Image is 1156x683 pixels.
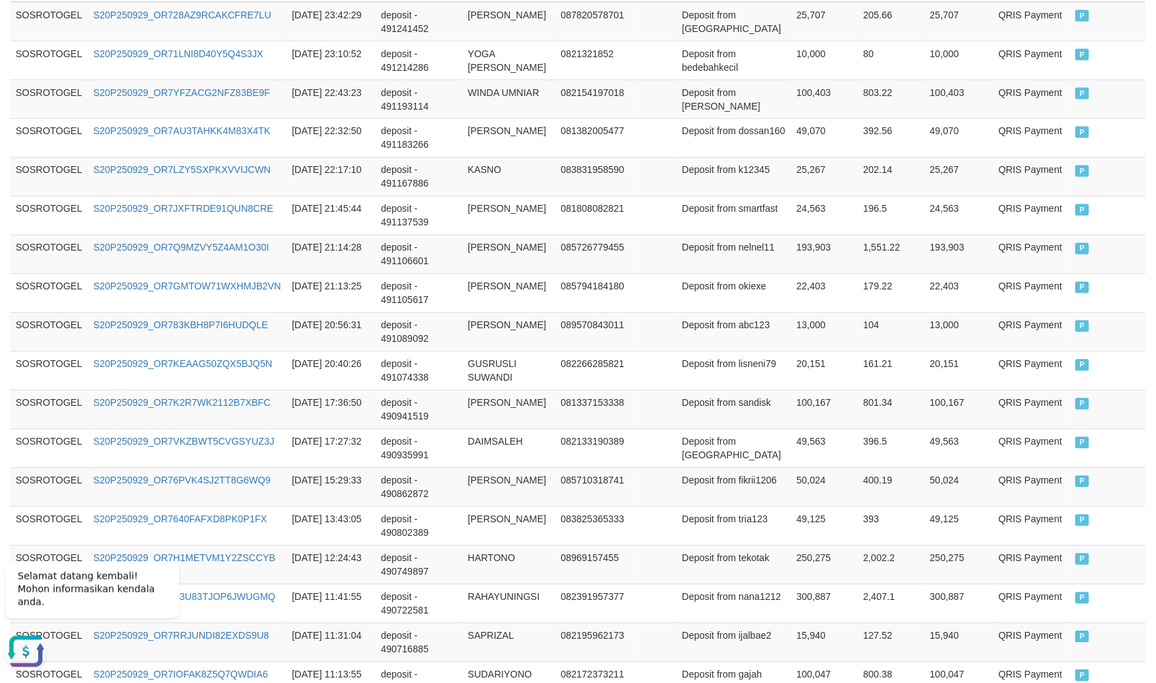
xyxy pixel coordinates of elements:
[1076,476,1089,488] span: PAID
[93,48,263,59] a: S20P250929_OR71LNI8D40Y5Q4S3JX
[993,235,1070,274] td: QRIS Payment
[791,507,858,545] td: 49,125
[858,80,925,118] td: 803.22
[858,313,925,351] td: 104
[376,351,463,390] td: deposit - 491074338
[925,118,993,157] td: 49,070
[10,80,88,118] td: SOSROTOGEL
[462,196,555,235] td: [PERSON_NAME]
[287,623,376,662] td: [DATE] 11:31:04
[287,313,376,351] td: [DATE] 20:56:31
[376,390,463,429] td: deposit - 490941519
[993,429,1070,468] td: QRIS Payment
[858,468,925,507] td: 400.19
[791,80,858,118] td: 100,403
[993,468,1070,507] td: QRIS Payment
[677,429,791,468] td: Deposit from [GEOGRAPHIC_DATA]
[925,545,993,584] td: 250,275
[791,351,858,390] td: 20,151
[858,41,925,80] td: 80
[556,118,640,157] td: 081382005477
[10,196,88,235] td: SOSROTOGEL
[791,584,858,623] td: 300,887
[993,157,1070,196] td: QRIS Payment
[858,118,925,157] td: 392.56
[993,196,1070,235] td: QRIS Payment
[556,390,640,429] td: 081337153338
[18,21,155,58] span: Selamat datang kembali! Mohon informasikan kendala anda.
[556,274,640,313] td: 085794184180
[556,2,640,42] td: 087820578701
[677,80,791,118] td: Deposit from [PERSON_NAME]
[93,242,269,253] a: S20P250929_OR7Q9MZVY5Z4AM1O30I
[10,390,88,429] td: SOSROTOGEL
[93,281,281,292] a: S20P250929_OR7GMTOW71WXHMJB2VN
[93,126,270,137] a: S20P250929_OR7AU3TAHKK4M83X4TK
[993,313,1070,351] td: QRIS Payment
[791,157,858,196] td: 25,267
[462,235,555,274] td: [PERSON_NAME]
[376,157,463,196] td: deposit - 491167886
[1076,127,1089,138] span: PAID
[925,351,993,390] td: 20,151
[287,157,376,196] td: [DATE] 22:17:10
[287,351,376,390] td: [DATE] 20:40:26
[925,274,993,313] td: 22,403
[10,351,88,390] td: SOSROTOGEL
[1076,515,1089,526] span: PAID
[791,274,858,313] td: 22,403
[376,313,463,351] td: deposit - 491089092
[925,235,993,274] td: 193,903
[1076,204,1089,216] span: PAID
[93,359,272,370] a: S20P250929_OR7KEAAG50ZQX5BJQ5N
[462,584,555,623] td: RAHAYUNINGSI
[993,274,1070,313] td: QRIS Payment
[93,87,270,98] a: S20P250929_OR7YFZACG2NFZ83BE9F
[10,313,88,351] td: SOSROTOGEL
[376,80,463,118] td: deposit - 491193114
[93,204,274,215] a: S20P250929_OR7JXFTRDE91QUN8CRE
[993,2,1070,42] td: QRIS Payment
[287,41,376,80] td: [DATE] 23:10:52
[556,235,640,274] td: 085726779455
[462,507,555,545] td: [PERSON_NAME]
[1076,360,1089,371] span: PAID
[10,545,88,584] td: SOSROTOGEL
[858,623,925,662] td: 127.52
[858,2,925,42] td: 205.66
[376,274,463,313] td: deposit - 491105617
[287,2,376,42] td: [DATE] 23:42:29
[1076,321,1089,332] span: PAID
[556,584,640,623] td: 082391957377
[858,196,925,235] td: 196.5
[791,468,858,507] td: 50,024
[925,2,993,42] td: 25,707
[287,584,376,623] td: [DATE] 11:41:55
[93,592,276,603] a: S20P250929_OR7S3U83TJOP6JWUGMQ
[993,545,1070,584] td: QRIS Payment
[376,507,463,545] td: deposit - 490802389
[10,2,88,42] td: SOSROTOGEL
[925,429,993,468] td: 49,563
[677,157,791,196] td: Deposit from k12345
[287,507,376,545] td: [DATE] 13:43:05
[677,584,791,623] td: Deposit from nana1212
[677,235,791,274] td: Deposit from nelnel11
[287,468,376,507] td: [DATE] 15:29:33
[287,429,376,468] td: [DATE] 17:27:32
[462,80,555,118] td: WINDA UMNIAR
[287,196,376,235] td: [DATE] 21:45:44
[993,507,1070,545] td: QRIS Payment
[287,274,376,313] td: [DATE] 21:13:25
[1076,554,1089,565] span: PAID
[1076,243,1089,255] span: PAID
[791,118,858,157] td: 49,070
[93,436,274,447] a: S20P250929_OR7VKZBWT5CVGSYUZ3J
[677,545,791,584] td: Deposit from tekotak
[93,398,271,409] a: S20P250929_OR7K2R7WK2112B7XBFC
[791,623,858,662] td: 15,940
[1076,49,1089,61] span: PAID
[462,313,555,351] td: [PERSON_NAME]
[556,80,640,118] td: 082154197018
[93,669,268,680] a: S20P250929_OR7IOFAK8Z5Q7QWDIA6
